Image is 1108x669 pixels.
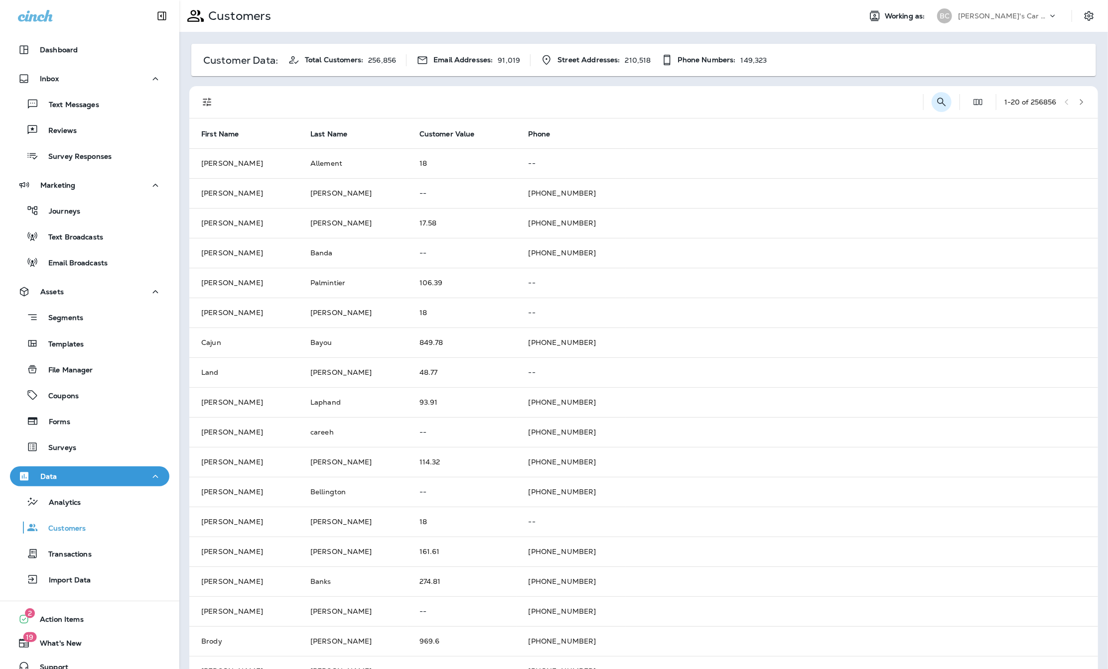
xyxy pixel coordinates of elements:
td: Land [189,357,298,387]
td: [PERSON_NAME] [189,596,298,626]
td: [PHONE_NUMBER] [517,626,1098,656]
p: Customer Data: [203,56,278,64]
span: Working as: [885,12,927,20]
td: 274.81 [408,566,517,596]
p: Text Broadcasts [38,233,103,242]
p: -- [419,428,505,436]
button: Survey Responses [10,145,169,166]
p: Import Data [39,576,91,585]
td: [PERSON_NAME] [189,268,298,298]
td: [PHONE_NUMBER] [517,238,1098,268]
span: What's New [30,639,82,651]
button: Segments [10,307,169,328]
span: First Name [201,130,239,138]
p: 91,019 [498,56,520,64]
button: Import Data [10,569,169,590]
p: Dashboard [40,46,78,54]
button: Assets [10,282,169,302]
td: Cajun [189,328,298,357]
td: [PHONE_NUMBER] [517,387,1098,417]
td: [PHONE_NUMBER] [517,537,1098,566]
td: 48.77 [408,357,517,387]
button: 2Action Items [10,609,169,629]
td: [PERSON_NAME] [189,566,298,596]
div: BC [937,8,952,23]
td: [PHONE_NUMBER] [517,178,1098,208]
button: Surveys [10,437,169,457]
button: Text Messages [10,94,169,114]
td: [PERSON_NAME] [189,238,298,268]
td: 161.61 [408,537,517,566]
td: [PERSON_NAME] [298,626,408,656]
td: [PERSON_NAME] [189,178,298,208]
td: 93.91 [408,387,517,417]
p: 210,518 [625,56,651,64]
span: Last Name [310,130,347,138]
td: 969.6 [408,626,517,656]
td: [PERSON_NAME] [298,447,408,477]
td: [PHONE_NUMBER] [517,447,1098,477]
span: Action Items [30,615,84,627]
button: Transactions [10,543,169,564]
td: Brody [189,626,298,656]
button: Filters [197,92,217,112]
td: [PERSON_NAME] [189,417,298,447]
td: 18 [408,298,517,328]
p: -- [529,368,1086,376]
span: Phone [529,130,551,138]
td: 849.78 [408,328,517,357]
span: Email Addresses: [433,56,493,64]
p: Templates [38,340,84,349]
button: Reviews [10,119,169,140]
td: Bellington [298,477,408,507]
span: Phone [529,129,563,138]
td: 106.39 [408,268,517,298]
p: Forms [39,418,70,427]
button: Search Customers [932,92,952,112]
p: 256,856 [368,56,396,64]
td: [PERSON_NAME] [298,178,408,208]
button: Email Broadcasts [10,252,169,273]
p: Surveys [38,444,76,453]
p: Segments [38,314,83,324]
td: [PHONE_NUMBER] [517,417,1098,447]
td: [PERSON_NAME] [298,298,408,328]
button: Inbox [10,69,169,89]
td: [PERSON_NAME] [189,447,298,477]
span: Last Name [310,129,360,138]
p: Survey Responses [38,152,112,162]
span: Total Customers: [305,56,363,64]
button: 19What's New [10,633,169,653]
p: Coupons [38,392,79,401]
td: Palmintier [298,268,408,298]
td: [PHONE_NUMBER] [517,208,1098,238]
span: Customer Value [419,129,488,138]
button: Collapse Sidebar [148,6,176,26]
button: Templates [10,333,169,354]
td: [PERSON_NAME] [298,537,408,566]
td: [PHONE_NUMBER] [517,596,1098,626]
td: [PHONE_NUMBER] [517,328,1098,357]
button: Edit Fields [968,92,988,112]
button: Coupons [10,385,169,406]
td: [PHONE_NUMBER] [517,477,1098,507]
p: Journeys [39,207,80,217]
button: Text Broadcasts [10,226,169,247]
td: [PERSON_NAME] [189,537,298,566]
p: Customers [204,8,271,23]
p: Transactions [38,550,92,559]
p: -- [419,607,505,615]
span: First Name [201,129,252,138]
td: [PERSON_NAME] [298,507,408,537]
p: Text Messages [39,101,99,110]
p: -- [529,159,1086,167]
p: Data [40,472,57,480]
button: Journeys [10,200,169,221]
p: Reviews [38,126,77,136]
p: -- [529,518,1086,526]
td: Bayou [298,328,408,357]
td: [PERSON_NAME] [189,298,298,328]
td: [PERSON_NAME] [189,387,298,417]
button: Analytics [10,491,169,512]
td: [PHONE_NUMBER] [517,566,1098,596]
